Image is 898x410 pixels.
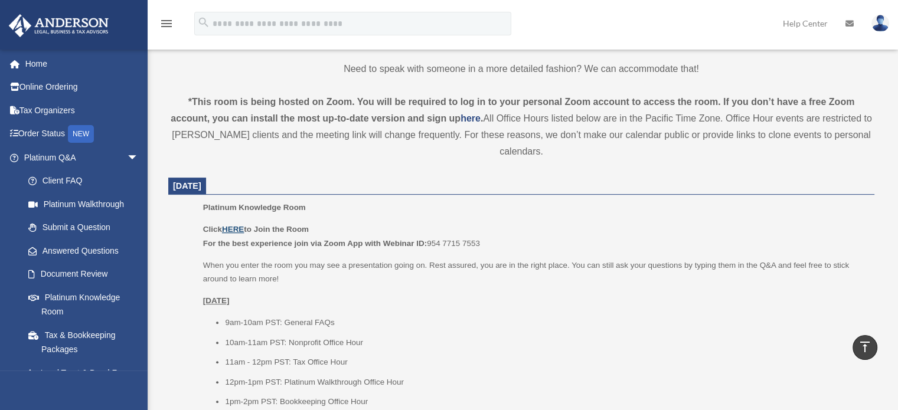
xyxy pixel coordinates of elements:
a: Submit a Question [17,216,156,240]
a: Land Trust & Deed Forum [17,361,156,385]
a: Online Ordering [8,76,156,99]
p: Need to speak with someone in a more detailed fashion? We can accommodate that! [168,61,874,77]
i: search [197,16,210,29]
i: menu [159,17,174,31]
a: Tax Organizers [8,99,156,122]
li: 10am-11am PST: Nonprofit Office Hour [225,336,866,350]
li: 11am - 12pm PST: Tax Office Hour [225,355,866,369]
img: User Pic [871,15,889,32]
p: When you enter the room you may see a presentation going on. Rest assured, you are in the right p... [203,258,866,286]
span: [DATE] [173,181,201,191]
i: vertical_align_top [858,340,872,354]
img: Anderson Advisors Platinum Portal [5,14,112,37]
a: Answered Questions [17,239,156,263]
a: menu [159,21,174,31]
li: 12pm-1pm PST: Platinum Walkthrough Office Hour [225,375,866,389]
div: NEW [68,125,94,143]
a: vertical_align_top [853,335,877,360]
a: HERE [222,225,244,234]
a: Tax & Bookkeeping Packages [17,323,156,361]
a: Client FAQ [17,169,156,193]
a: here [461,113,481,123]
span: Platinum Knowledge Room [203,203,306,212]
strong: *This room is being hosted on Zoom. You will be required to log in to your personal Zoom account ... [171,97,854,123]
li: 9am-10am PST: General FAQs [225,316,866,330]
b: For the best experience join via Zoom App with Webinar ID: [203,239,427,248]
a: Platinum Knowledge Room [17,286,151,323]
a: Platinum Walkthrough [17,192,156,216]
strong: . [481,113,483,123]
u: [DATE] [203,296,230,305]
b: Click to Join the Room [203,225,309,234]
a: Document Review [17,263,156,286]
li: 1pm-2pm PST: Bookkeeping Office Hour [225,395,866,409]
span: arrow_drop_down [127,146,151,170]
a: Order StatusNEW [8,122,156,146]
a: Home [8,52,156,76]
p: 954 7715 7553 [203,222,866,250]
div: All Office Hours listed below are in the Pacific Time Zone. Office Hour events are restricted to ... [168,94,874,160]
a: Platinum Q&Aarrow_drop_down [8,146,156,169]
